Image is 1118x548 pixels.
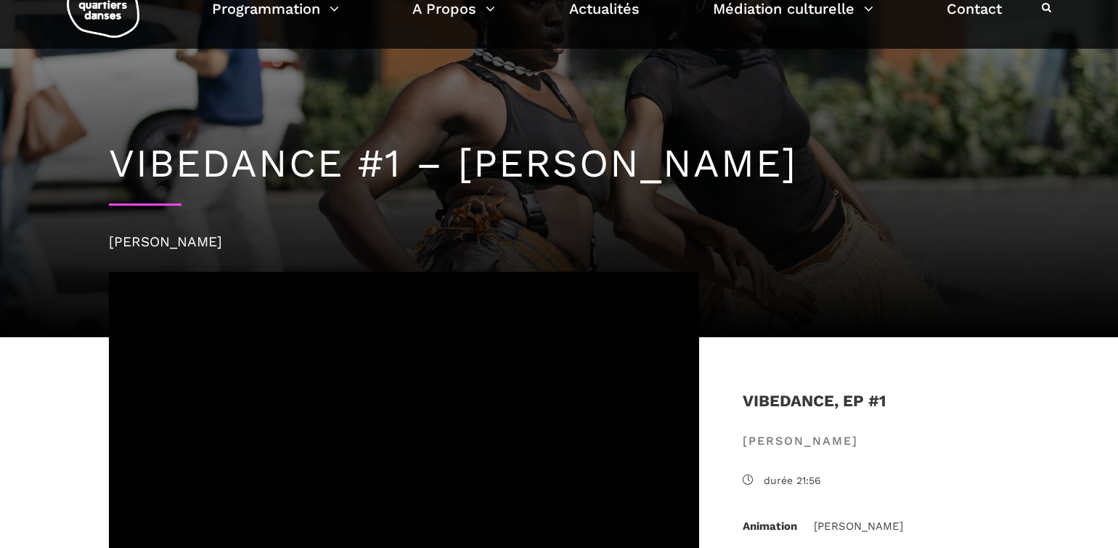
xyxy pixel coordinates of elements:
span: [PERSON_NAME] [743,432,1009,451]
span: Animation [743,517,799,535]
h1: VIBEDANCE #1 – [PERSON_NAME] [109,140,1009,188]
h4: VIBEDANCE, ep #1 [743,388,886,424]
span: [PERSON_NAME] [814,520,903,533]
div: [PERSON_NAME] [109,231,1009,253]
span: durée 21:56 [764,472,1009,488]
